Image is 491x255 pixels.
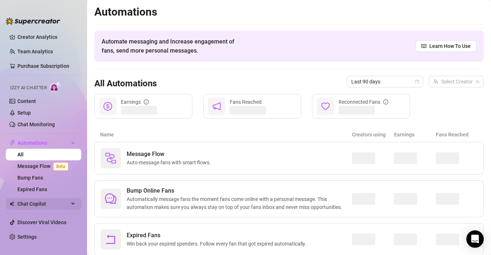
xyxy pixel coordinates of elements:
[421,44,426,49] span: read
[321,102,330,111] span: heart
[127,195,352,211] span: Automatically message fans the moment fans come online with a personal message. This automation m...
[466,230,484,248] div: Open Intercom Messenger
[230,99,262,105] span: Fans Reached
[100,131,352,139] article: Name
[127,231,309,240] span: Expired Fans
[6,17,60,25] img: logo-BBDzfeDw.svg
[415,79,419,84] span: calendar
[9,140,15,146] span: thunderbolt
[17,98,36,104] a: Content
[50,82,61,92] img: AI Chatter
[212,102,221,111] span: notification
[17,175,43,181] a: Bump Fans
[17,49,53,54] a: Team Analytics
[9,201,14,206] img: Chat Copilot
[339,98,388,106] div: Reconnected Fans
[17,110,31,116] a: Setup
[17,198,69,210] span: Chat Copilot
[17,137,69,149] span: Automations
[394,131,436,139] article: Earnings
[105,152,116,164] img: svg%3e
[352,131,394,139] article: Creators using
[17,234,37,240] a: Settings
[144,99,149,104] span: info-circle
[127,186,352,195] span: Bump Online Fans
[53,163,68,170] span: Beta
[17,60,75,72] a: Purchase Subscription
[17,186,47,192] a: Expired Fans
[94,5,484,19] h2: Automations
[416,40,476,52] a: Learn How To Use
[351,76,419,87] span: Last 90 days
[121,98,149,106] div: Earnings
[17,219,66,225] a: Discover Viral Videos
[105,234,116,245] span: rollback
[103,102,112,111] span: dollar
[17,122,55,127] a: Chat Monitoring
[105,193,116,205] span: comment
[17,163,71,169] a: Message FlowBeta
[127,159,214,166] span: Auto-message fans with smart flows.
[429,42,471,50] span: Learn How To Use
[17,152,24,157] a: All
[383,99,388,104] span: info-circle
[17,31,75,43] a: Creator Analytics
[10,85,47,91] span: Izzy AI Chatter
[127,240,309,248] span: Win back your expired spenders. Follow every fan that got expired automatically.
[94,78,157,90] h3: All Automations
[127,150,214,159] span: Message Flow
[102,37,241,55] span: Automate messaging and Increase engagement of fans, send more personal messages.
[436,131,478,139] article: Fans Reached
[475,79,480,84] span: team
